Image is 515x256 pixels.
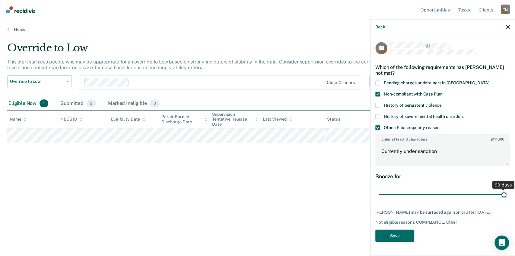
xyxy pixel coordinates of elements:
[384,103,442,108] span: History of persistent violence
[212,112,258,127] div: Supervision Tentative Release Date
[263,117,292,122] div: Last Viewed
[384,114,464,119] span: History of severe mental health disorders
[161,114,207,125] div: Parole Earned Discharge Date
[327,80,354,85] div: Clear officers
[375,220,510,225] div: Not eligible reasons: COMPLIANCE, Other
[375,173,510,180] div: Snooze for:
[7,42,393,59] div: Override to Low
[10,117,27,122] div: Name
[327,117,340,122] div: Status
[375,24,385,29] button: Back
[59,97,97,110] div: Submitted
[40,99,48,107] span: 1
[384,80,489,85] span: Pending charges or detainers in [GEOGRAPHIC_DATA]
[375,209,510,215] div: [PERSON_NAME] may be surfaced again on or after [DATE].
[501,5,510,14] button: Profile dropdown button
[501,5,510,14] div: T M
[490,137,504,141] span: / 1600
[87,99,96,107] span: 2
[384,125,439,130] span: Other: Please specify reason
[6,6,35,13] img: Recidiviz
[384,92,442,96] span: Non-compliant with Case Plan
[7,59,386,70] p: This alert surfaces people who may be appropriate for an override to Low based on strong indicato...
[375,59,510,80] div: Which of the following requirements has [PERSON_NAME] not met?
[111,117,145,122] div: Eligibility Date
[150,99,159,107] span: 3
[376,143,509,165] textarea: Currently under sanction
[7,27,508,32] a: Home
[490,137,495,141] span: 24
[60,117,83,122] div: NDCS ID
[10,79,64,84] span: Override to Low
[492,181,514,189] div: 90 days
[376,135,509,141] label: Enter at least 3 characters
[7,97,49,110] div: Eligible Now
[494,235,509,250] div: Open Intercom Messenger
[375,230,414,242] button: Save
[107,97,161,110] div: Marked Ineligible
